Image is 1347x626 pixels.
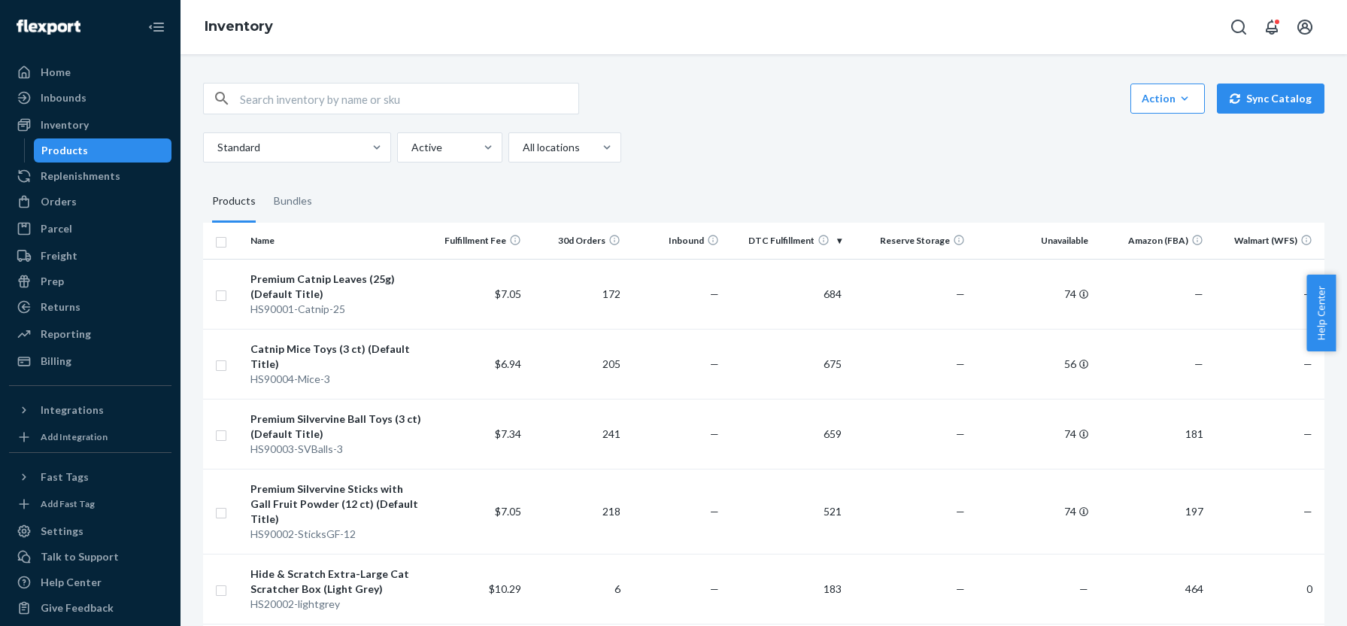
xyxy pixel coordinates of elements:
[1209,223,1324,259] th: Walmart (WFS)
[1257,12,1287,42] button: Open notifications
[41,524,83,539] div: Settings
[725,469,848,554] td: 521
[212,181,256,223] div: Products
[193,5,285,49] ol: breadcrumbs
[9,164,171,188] a: Replenishments
[956,287,965,300] span: —
[489,582,521,595] span: $10.29
[41,169,120,184] div: Replenishments
[1217,84,1324,114] button: Sync Catalog
[9,244,171,268] a: Freight
[250,482,423,527] div: Premium Silvervine Sticks with Gall Fruit Powder (12 ct) (Default Title)
[495,287,521,300] span: $7.05
[527,399,626,469] td: 241
[274,181,312,223] div: Bundles
[1224,12,1254,42] button: Open Search Box
[41,549,119,564] div: Talk to Support
[9,113,171,137] a: Inventory
[725,223,848,259] th: DTC Fulfillment
[527,259,626,329] td: 172
[1303,427,1312,440] span: —
[848,223,971,259] th: Reserve Storage
[41,117,89,132] div: Inventory
[216,140,217,155] input: Standard
[41,327,91,342] div: Reporting
[429,223,527,259] th: Fulfillment Fee
[41,575,102,590] div: Help Center
[9,269,171,293] a: Prep
[971,259,1094,329] td: 74
[240,84,578,114] input: Search inventory by name or sku
[495,357,521,370] span: $6.94
[1094,399,1209,469] td: 181
[41,354,71,369] div: Billing
[41,403,104,418] div: Integrations
[250,442,423,457] div: HS90003-SVBalls-3
[9,519,171,543] a: Settings
[9,217,171,241] a: Parcel
[205,18,273,35] a: Inventory
[1306,275,1336,351] button: Help Center
[971,399,1094,469] td: 74
[725,259,848,329] td: 684
[971,223,1094,259] th: Unavailable
[9,349,171,373] a: Billing
[956,582,965,595] span: —
[527,329,626,399] td: 205
[41,600,114,615] div: Give Feedback
[1194,287,1203,300] span: —
[527,469,626,554] td: 218
[710,427,719,440] span: —
[956,357,965,370] span: —
[725,554,848,624] td: 183
[9,428,171,446] a: Add Integration
[710,357,719,370] span: —
[41,221,72,236] div: Parcel
[1094,554,1209,624] td: 464
[1142,91,1194,106] div: Action
[9,398,171,422] button: Integrations
[250,412,423,442] div: Premium Silvervine Ball Toys (3 ct) (Default Title)
[495,427,521,440] span: $7.34
[41,497,95,510] div: Add Fast Tag
[1094,469,1209,554] td: 197
[956,505,965,518] span: —
[250,527,423,542] div: HS90002-SticksGF-12
[1130,84,1205,114] button: Action
[1079,582,1088,595] span: —
[244,223,429,259] th: Name
[17,20,80,35] img: Flexport logo
[9,545,171,569] a: Talk to Support
[41,143,88,158] div: Products
[9,60,171,84] a: Home
[250,342,423,372] div: Catnip Mice Toys (3 ct) (Default Title)
[9,295,171,319] a: Returns
[725,329,848,399] td: 675
[9,495,171,513] a: Add Fast Tag
[710,287,719,300] span: —
[1303,505,1312,518] span: —
[250,272,423,302] div: Premium Catnip Leaves (25g) (Default Title)
[250,567,423,597] div: Hide & Scratch Extra-Large Cat Scratcher Box (Light Grey)
[527,223,626,259] th: 30d Orders
[1209,554,1324,624] td: 0
[9,465,171,489] button: Fast Tags
[410,140,411,155] input: Active
[626,223,725,259] th: Inbound
[250,597,423,612] div: HS20002-lightgrey
[1303,287,1312,300] span: —
[9,570,171,594] a: Help Center
[34,138,172,163] a: Products
[1303,357,1312,370] span: —
[250,372,423,387] div: HS90004-Mice-3
[41,274,64,289] div: Prep
[41,65,71,80] div: Home
[710,582,719,595] span: —
[971,329,1094,399] td: 56
[41,90,86,105] div: Inbounds
[41,194,77,209] div: Orders
[41,248,77,263] div: Freight
[1290,12,1320,42] button: Open account menu
[41,430,108,443] div: Add Integration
